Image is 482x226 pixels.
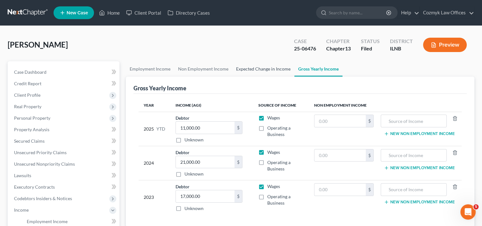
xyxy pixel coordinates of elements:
div: $ [366,115,373,127]
a: Lawsuits [9,170,119,181]
th: Source of Income [253,99,309,112]
div: 2025 [144,115,165,143]
div: ILNB [390,45,413,52]
span: Wages [267,149,280,155]
span: Credit Report [14,81,41,86]
span: Codebtors Insiders & Notices [14,196,72,201]
span: Unsecured Priority Claims [14,150,67,155]
span: Wages [267,184,280,189]
input: Search by name... [329,7,387,19]
a: Gross Yearly Income [294,61,342,77]
span: [PERSON_NAME] [8,40,68,49]
span: Case Dashboard [14,69,47,75]
div: $ [366,184,373,196]
a: Unsecured Priority Claims [9,147,119,158]
span: Client Profile [14,92,40,98]
label: Unknown [184,137,204,143]
div: 25-06476 [294,45,316,52]
input: 0.00 [176,122,234,134]
div: Chapter [326,45,351,52]
iframe: Intercom live chat [460,204,476,220]
span: Operating a Business [267,125,291,137]
a: Non Employment Income [174,61,232,77]
button: New Non Employment Income [384,200,455,205]
div: Gross Yearly Income [133,84,186,92]
a: Property Analysis [9,124,119,135]
div: 2024 [144,149,165,177]
span: Property Analysis [14,127,49,132]
a: Expected Change in Income [232,61,294,77]
span: Wages [267,115,280,120]
a: Executory Contracts [9,181,119,193]
a: Unsecured Nonpriority Claims [9,158,119,170]
div: Case [294,38,316,45]
a: Client Portal [123,7,164,19]
span: YTD [156,126,165,132]
div: District [390,38,413,45]
input: Source of Income [384,184,443,196]
a: Help [398,7,419,19]
span: Employment Income [27,219,68,224]
button: Preview [423,38,467,52]
span: Operating a Business [267,194,291,206]
button: New Non Employment Income [384,165,455,170]
input: Source of Income [384,149,443,162]
th: Income (AGI) [170,99,253,112]
a: Cozmyk Law Offices [420,7,474,19]
input: 0.00 [314,115,366,127]
span: Secured Claims [14,138,45,144]
a: Case Dashboard [9,66,119,78]
span: Income [14,207,29,213]
input: 0.00 [176,190,234,202]
input: 0.00 [314,184,366,196]
span: Real Property [14,104,41,109]
a: Home [96,7,123,19]
div: $ [234,190,242,202]
a: Directory Cases [164,7,213,19]
label: Unknown [184,171,204,177]
div: Status [361,38,380,45]
div: Chapter [326,38,351,45]
div: $ [234,156,242,168]
span: 13 [345,45,351,51]
div: 2023 [144,183,165,212]
label: Debtor [176,183,190,190]
label: Debtor [176,149,190,156]
input: 0.00 [314,149,366,162]
span: Executory Contracts [14,184,55,190]
a: Secured Claims [9,135,119,147]
label: Debtor [176,115,190,121]
span: Lawsuits [14,173,31,178]
span: Unsecured Nonpriority Claims [14,161,75,167]
div: $ [366,149,373,162]
span: New Case [67,11,88,15]
div: $ [234,122,242,134]
input: 0.00 [176,156,234,168]
a: Employment Income [126,61,174,77]
a: Credit Report [9,78,119,89]
span: Operating a Business [267,160,291,171]
div: Filed [361,45,380,52]
label: Unknown [184,205,204,212]
span: Personal Property [14,115,50,121]
button: New Non Employment Income [384,131,455,136]
input: Source of Income [384,115,443,127]
th: Year [139,99,170,112]
th: Non Employment Income [309,99,462,112]
span: 5 [473,204,478,209]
